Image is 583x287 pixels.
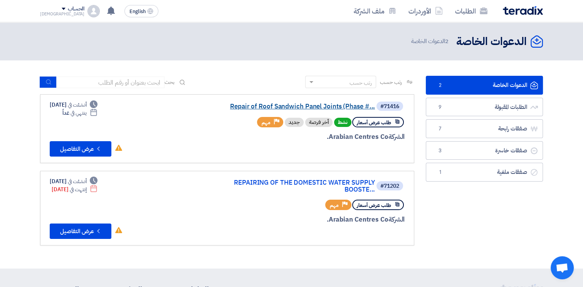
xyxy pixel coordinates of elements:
a: صفقات خاسرة3 [426,141,543,160]
div: [DATE] [50,177,97,185]
span: 9 [435,103,445,111]
a: الأوردرات [402,2,449,20]
div: [DATE] [50,101,97,109]
span: ينتهي في [71,109,86,117]
div: Arabian Centres Co. [219,132,405,142]
span: 3 [435,147,445,155]
h2: الدعوات الخاصة [456,34,527,49]
span: الشركة [388,132,405,142]
div: [DATE] [52,185,97,194]
span: طلب عرض أسعار [357,119,391,126]
input: ابحث بعنوان أو رقم الطلب [57,77,165,88]
div: Arabian Centres Co. [219,215,405,225]
a: الطلبات المقبولة9 [426,98,543,117]
span: الشركة [388,215,405,224]
div: [DEMOGRAPHIC_DATA] [40,12,84,16]
button: عرض التفاصيل [50,224,111,239]
span: نشط [334,118,351,127]
a: ملف الشركة [348,2,402,20]
a: الدعوات الخاصة2 [426,76,543,95]
span: أنشئت في [68,177,86,185]
div: رتب حسب [349,79,372,87]
a: صفقات ملغية1 [426,163,543,182]
span: رتب حسب [380,78,402,86]
span: 1 [435,169,445,176]
span: أنشئت في [68,101,86,109]
button: English [124,5,158,17]
a: صفقات رابحة7 [426,119,543,138]
span: English [129,9,146,14]
img: profile_test.png [87,5,100,17]
div: جديد [285,118,304,127]
a: Repair of Roof Sandwich Panel Joints (Phase #... [221,103,375,110]
span: 2 [445,37,449,45]
div: غداً [62,109,97,117]
span: إنتهت في [70,185,86,194]
div: Open chat [551,256,574,279]
button: عرض التفاصيل [50,141,111,157]
a: REPAIRING OF THE DOMESTIC WATER SUPPLY BOOSTE... [221,179,375,193]
div: #71202 [380,184,399,189]
span: مهم [262,119,270,126]
span: 7 [435,125,445,133]
div: الحساب [68,6,84,12]
div: أخر فرصة [305,118,333,127]
span: بحث [165,78,175,86]
div: #71416 [380,104,399,109]
span: الدعوات الخاصة [411,37,450,46]
span: مهم [330,202,339,209]
img: Teradix logo [503,6,543,15]
span: 2 [435,82,445,89]
span: طلب عرض أسعار [357,202,391,209]
a: الطلبات [449,2,494,20]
